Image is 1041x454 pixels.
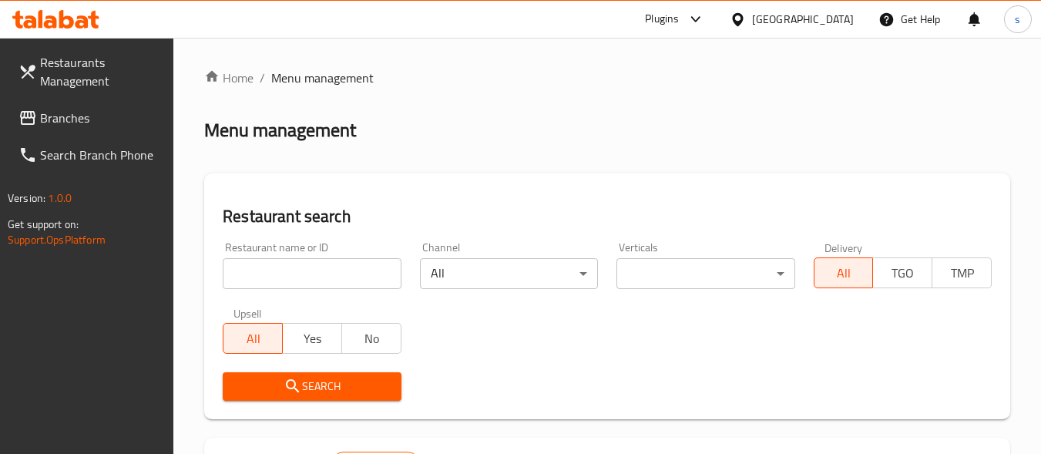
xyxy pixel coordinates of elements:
li: / [260,69,265,87]
span: All [230,328,277,350]
span: TMP [939,262,986,284]
nav: breadcrumb [204,69,1010,87]
span: Yes [289,328,336,350]
button: All [223,323,283,354]
div: Plugins [645,10,679,29]
span: TGO [879,262,926,284]
a: Branches [6,99,174,136]
button: No [341,323,401,354]
a: Support.OpsPlatform [8,230,106,250]
label: Delivery [824,242,863,253]
div: ​ [616,258,794,289]
a: Restaurants Management [6,44,174,99]
button: TMP [932,257,992,288]
div: All [420,258,598,289]
span: Menu management [271,69,374,87]
span: Search [235,377,388,396]
button: All [814,257,874,288]
span: Search Branch Phone [40,146,162,164]
span: Restaurants Management [40,53,162,90]
span: 1.0.0 [48,188,72,208]
button: Yes [282,323,342,354]
span: All [821,262,868,284]
span: No [348,328,395,350]
button: Search [223,372,401,401]
h2: Menu management [204,118,356,143]
h2: Restaurant search [223,205,992,228]
span: Version: [8,188,45,208]
div: [GEOGRAPHIC_DATA] [752,11,854,28]
a: Home [204,69,254,87]
span: s [1015,11,1020,28]
label: Upsell [233,308,262,318]
input: Search for restaurant name or ID.. [223,258,401,289]
a: Search Branch Phone [6,136,174,173]
span: Branches [40,109,162,127]
button: TGO [872,257,932,288]
span: Get support on: [8,214,79,234]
